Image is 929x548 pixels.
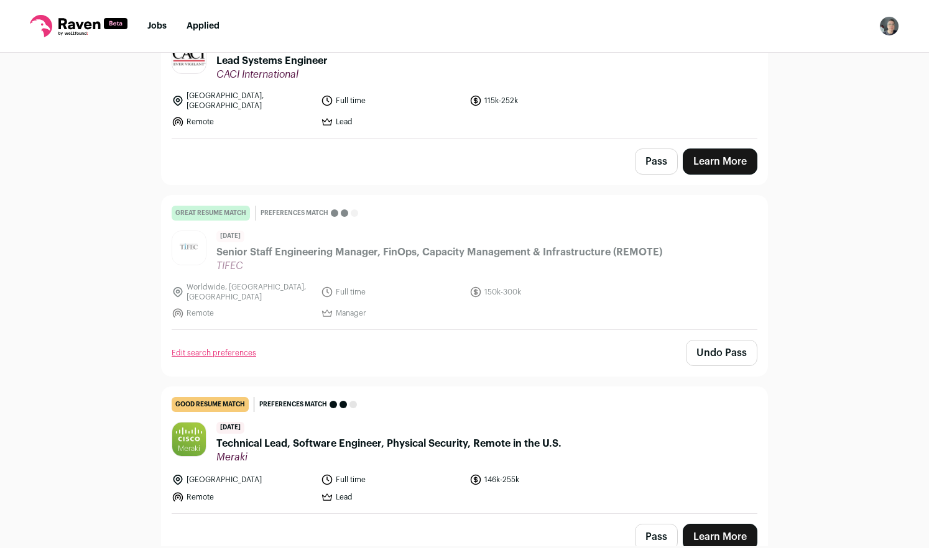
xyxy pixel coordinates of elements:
li: Lead [321,491,463,503]
li: [GEOGRAPHIC_DATA] [172,473,313,486]
div: great resume match [172,206,250,221]
img: 1bed34e9a7ad1f5e209559f65fd51d1a42f3522dafe3eea08c5e904d6a2faa38 [172,231,206,265]
span: TIFEC [216,260,662,272]
a: great resume match Preferences match [DATE] Lead Systems Engineer CACI International [GEOGRAPHIC_... [162,4,767,138]
span: CACI International [216,68,328,81]
li: Remote [172,307,313,319]
a: good resume match Preferences match [DATE] Technical Lead, Software Engineer, Physical Security, ... [162,387,767,513]
li: 146k-255k [469,473,611,486]
li: Remote [172,116,313,128]
a: Applied [187,22,220,30]
img: ad5e93deff76af6c9c1594c273578b54a90a69d7ff5afeac0caec6d87da0752e.jpg [172,47,206,66]
span: Meraki [216,451,562,464]
div: good resume match [172,397,249,412]
span: Preferences match [261,207,328,219]
li: Lead [321,116,463,128]
a: Edit search preferences [172,348,256,358]
a: Jobs [147,22,167,30]
a: great resume match Preferences match [DATE] Senior Staff Engineering Manager, FinOps, Capacity Ma... [162,196,767,329]
span: [DATE] [216,231,244,242]
li: Full time [321,282,463,302]
a: Learn More [683,148,757,175]
span: Preferences match [259,398,327,411]
button: Undo Pass [686,340,757,366]
button: Pass [635,148,678,175]
li: Manager [321,307,463,319]
li: Full time [321,91,463,111]
li: 115k-252k [469,91,611,111]
li: [GEOGRAPHIC_DATA], [GEOGRAPHIC_DATA] [172,91,313,111]
li: Worldwide, [GEOGRAPHIC_DATA], [GEOGRAPHIC_DATA] [172,282,313,302]
span: Lead Systems Engineer [216,53,328,68]
li: 150k-300k [469,282,611,302]
li: Full time [321,473,463,486]
button: Open dropdown [879,16,899,36]
li: Remote [172,491,313,503]
span: [DATE] [216,422,244,434]
img: 6ab5635d18595fdb855f09cb584cb1d85261566ffe28de4deeefcf8e49653e00.jpg [172,422,206,456]
span: Technical Lead, Software Engineer, Physical Security, Remote in the U.S. [216,436,562,451]
span: Senior Staff Engineering Manager, FinOps, Capacity Management & Infrastructure (REMOTE) [216,245,662,260]
img: 19514210-medium_jpg [879,16,899,36]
